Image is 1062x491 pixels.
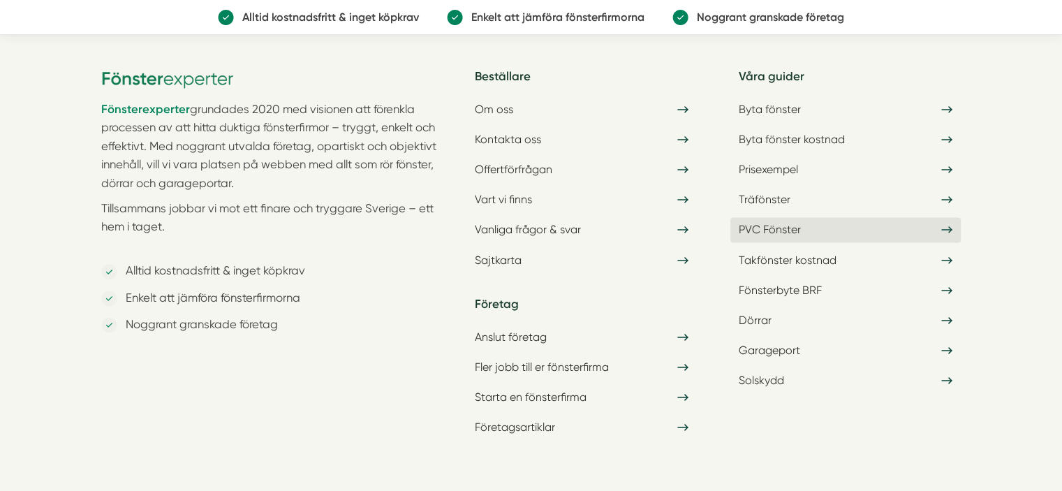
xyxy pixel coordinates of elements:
a: Vanliga frågor & svar [466,217,697,242]
a: Prisexempel [730,157,961,182]
a: Sajtkarta [466,248,697,272]
a: Starta en fönsterfirma [466,385,697,409]
a: Träfönster [730,187,961,212]
img: Fönsterexperter [101,67,234,89]
a: Dörrar [730,308,961,332]
h5: Företag [466,278,697,325]
p: Noggrant granskade företag [117,316,278,334]
p: grundades 2020 med visionen att förenkla processen av att hitta duktiga fönsterfirmor – tryggt, e... [101,100,450,193]
a: Fönsterbyte BRF [730,278,961,302]
p: Tillsammans jobbar vi mot ett finare och tryggare Sverige – ett hem i taget. [101,200,450,255]
a: PVC Fönster [730,217,961,242]
a: Anslut företag [466,325,697,349]
strong: Fönsterexperter [101,102,190,116]
p: Enkelt att jämföra fönsterfirmorna [463,8,644,26]
a: Solskydd [730,368,961,393]
a: Takfönster kostnad [730,248,961,272]
a: Företagsartiklar [466,415,697,439]
p: Enkelt att jämföra fönsterfirmorna [117,289,300,307]
h5: Våra guider [730,67,961,97]
a: Kontakta oss [466,127,697,152]
a: Fönsterexperter [101,103,190,116]
a: Offertförfrågan [466,157,697,182]
h5: Beställare [466,67,697,97]
p: Alltid kostnadsfritt & inget köpkrav [117,262,305,280]
a: Vart vi finns [466,187,697,212]
p: Noggrant granskade företag [688,8,844,26]
p: Alltid kostnadsfritt & inget köpkrav [234,8,419,26]
a: Garageport [730,338,961,362]
a: Byta fönster kostnad [730,127,961,152]
a: Om oss [466,97,697,122]
a: Fler jobb till er fönsterfirma [466,355,697,379]
a: Byta fönster [730,97,961,122]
